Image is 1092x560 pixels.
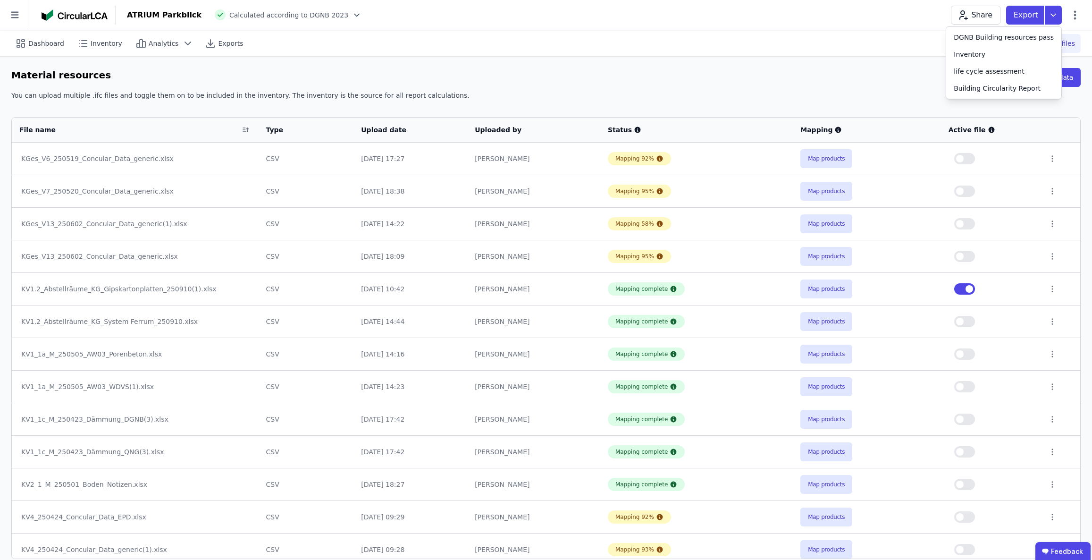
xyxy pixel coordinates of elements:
div: CSV [266,284,346,294]
div: File name [19,125,238,135]
div: Upload date [361,125,448,135]
h6: Material resources [11,68,111,83]
div: ATRIUM Parkblick [127,9,202,21]
div: KGes_V13_250602_Concular_Data_generic(1).xlsx [21,219,249,229]
div: KV4_250424_Concular_Data_EPD.xlsx [21,512,249,522]
div: [PERSON_NAME] [475,382,593,391]
div: CSV [266,349,346,359]
div: Mapping 92% [615,155,654,162]
div: KGes_V13_250602_Concular_Data_generic.xlsx [21,252,249,261]
div: Mapping complete [615,350,668,358]
div: [DATE] 09:28 [361,545,460,554]
span: Inventory [91,39,122,48]
div: You can upload multiple .ifc files and toggle them on to be included in the inventory. The invent... [11,91,1081,108]
img: Concular [42,9,108,21]
div: KV4_250424_Concular_Data_generic(1).xlsx [21,545,249,554]
div: CSV [266,252,346,261]
button: Map products [800,149,852,168]
div: KV1_1c_M_250423_Dämmung_QNG(3).xlsx [21,447,249,457]
div: [DATE] 14:16 [361,349,460,359]
span: Dashboard [28,39,64,48]
button: Map products [800,410,852,429]
button: Map products [800,377,852,396]
div: Building Circularity Report [954,84,1041,93]
div: KV1_1c_M_250423_Dämmung_DGNB(3).xlsx [21,415,249,424]
div: [DATE] 18:09 [361,252,460,261]
div: CSV [266,447,346,457]
div: [DATE] 14:22 [361,219,460,229]
div: [DATE] 09:29 [361,512,460,522]
div: [PERSON_NAME] [475,512,593,522]
div: Active file [949,125,1033,135]
div: CSV [266,512,346,522]
div: Mapping complete [615,448,668,456]
div: [DATE] 18:38 [361,187,460,196]
div: Mapping 58% [615,220,654,228]
div: [PERSON_NAME] [475,349,593,359]
div: Uploaded by [475,125,580,135]
button: Map products [800,345,852,364]
div: Type [266,125,335,135]
div: Mapping complete [615,416,668,423]
div: life cycle assessment [954,67,1024,76]
div: KV1_1a_M_250505_AW03_Porenbeton.xlsx [21,349,249,359]
div: [PERSON_NAME] [475,480,593,489]
div: CSV [266,317,346,326]
div: KV1.2_Abstellräume_KG_System Ferrum_250910.xlsx [21,317,249,326]
div: Mapping complete [615,285,668,293]
div: KV1.2_Abstellräume_KG_Gipskartonplatten_250910(1).xlsx [21,284,249,294]
div: Mapping 95% [615,253,654,260]
div: CSV [266,219,346,229]
div: [DATE] 10:42 [361,284,460,294]
button: Map products [800,508,852,526]
div: Status [608,125,785,135]
div: CSV [266,480,346,489]
div: [PERSON_NAME] [475,284,593,294]
button: Map products [800,475,852,494]
div: [PERSON_NAME] [475,154,593,163]
div: CSV [266,382,346,391]
div: Mapping complete [615,318,668,325]
div: KV2_1_M_250501_Boden_Notizen.xlsx [21,480,249,489]
div: CSV [266,154,346,163]
div: KGes_V6_250519_Concular_Data_generic.xlsx [21,154,249,163]
div: [DATE] 17:42 [361,447,460,457]
div: [DATE] 14:44 [361,317,460,326]
div: KGes_V7_250520_Concular_Data_generic.xlsx [21,187,249,196]
div: Mapping complete [615,481,668,488]
div: [PERSON_NAME] [475,187,593,196]
button: Map products [800,540,852,559]
div: [DATE] 17:27 [361,154,460,163]
div: [PERSON_NAME] [475,447,593,457]
div: [PERSON_NAME] [475,545,593,554]
div: Mapping 93% [615,546,654,553]
div: DGNB Building resources pass [954,33,1054,42]
span: Exports [218,39,243,48]
div: Mapping complete [615,383,668,390]
div: CSV [266,415,346,424]
div: CSV [266,187,346,196]
button: Map products [800,312,852,331]
button: Share [951,6,1000,25]
span: Analytics [149,39,179,48]
button: Map products [800,214,852,233]
button: Map products [800,247,852,266]
button: Map products [800,280,852,298]
div: Mapping 92% [615,513,654,521]
div: Mapping [800,125,933,135]
div: [PERSON_NAME] [475,317,593,326]
div: Mapping 95% [615,187,654,195]
p: Export [1014,9,1040,21]
div: KV1_1a_M_250505_AW03_WDVS(1).xlsx [21,382,249,391]
button: Map products [800,442,852,461]
div: [DATE] 14:23 [361,382,460,391]
div: [DATE] 18:27 [361,480,460,489]
div: [PERSON_NAME] [475,252,593,261]
span: Calculated according to DGNB 2023 [229,10,348,20]
div: [PERSON_NAME] [475,219,593,229]
div: CSV [266,545,346,554]
button: Map products [800,182,852,201]
div: Inventory [954,50,985,59]
div: [DATE] 17:42 [361,415,460,424]
div: [PERSON_NAME] [475,415,593,424]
